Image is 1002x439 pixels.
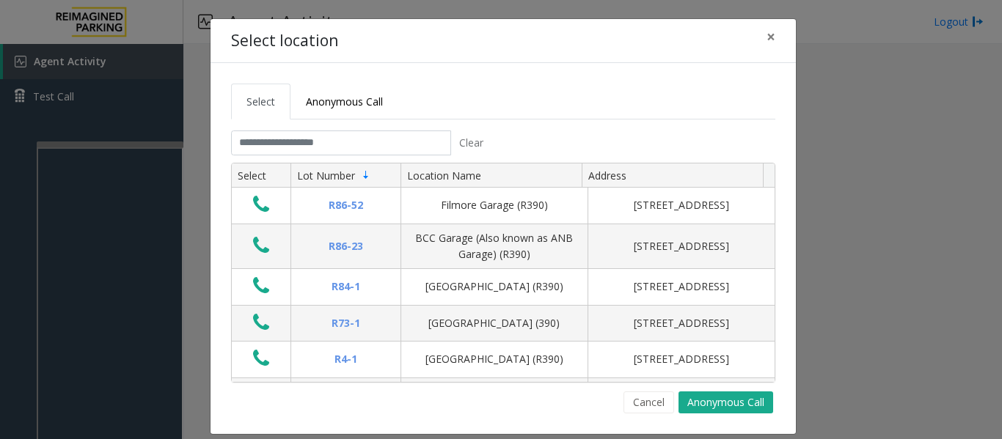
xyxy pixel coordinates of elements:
button: Clear [451,130,492,155]
span: Sortable [360,169,372,181]
div: Filmore Garage (R390) [410,197,579,213]
button: Cancel [623,391,674,413]
div: R86-23 [300,238,392,254]
div: [STREET_ADDRESS] [597,197,766,213]
div: [STREET_ADDRESS] [597,278,766,295]
div: R86-52 [300,197,392,213]
span: Lot Number [297,169,355,182]
div: R4-1 [300,351,392,367]
div: [GEOGRAPHIC_DATA] (R390) [410,278,579,295]
span: Select [246,95,275,108]
th: Select [232,163,290,188]
div: [GEOGRAPHIC_DATA] (390) [410,315,579,331]
span: Address [588,169,626,182]
ul: Tabs [231,84,775,119]
h4: Select location [231,29,338,53]
button: Close [756,19,786,55]
span: × [767,26,775,47]
div: R73-1 [300,315,392,331]
div: [STREET_ADDRESS] [597,238,766,254]
span: Anonymous Call [306,95,383,108]
div: BCC Garage (Also known as ANB Garage) (R390) [410,230,579,263]
div: R84-1 [300,278,392,295]
button: Anonymous Call [679,391,773,413]
span: Location Name [407,169,481,182]
div: [STREET_ADDRESS] [597,351,766,367]
div: [GEOGRAPHIC_DATA] (R390) [410,351,579,367]
div: Data table [232,163,775,382]
div: [STREET_ADDRESS] [597,315,766,331]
